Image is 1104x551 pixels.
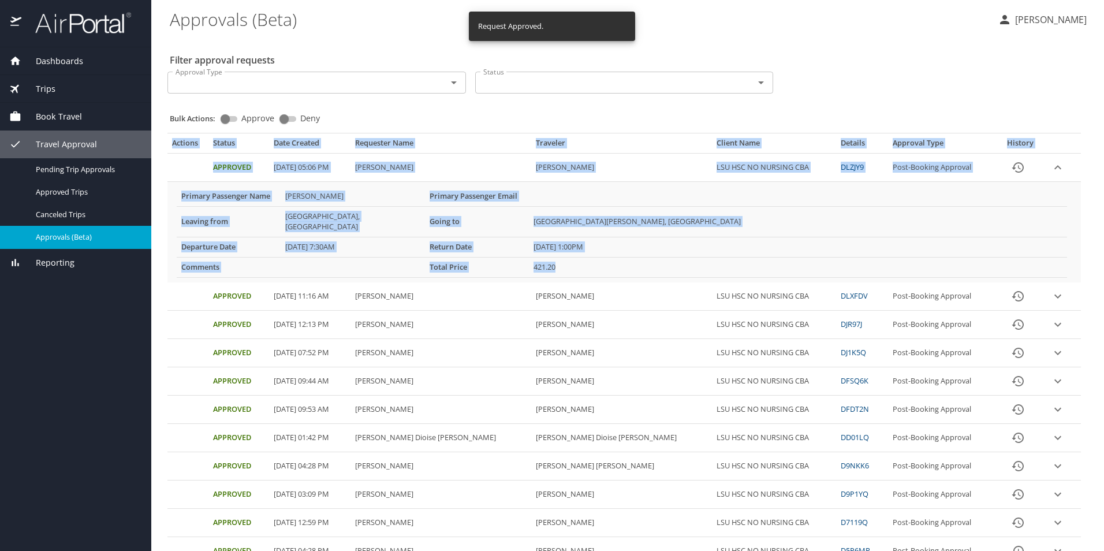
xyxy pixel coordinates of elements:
button: History [1004,311,1032,338]
a: DJ1K5Q [841,347,866,358]
p: [PERSON_NAME] [1012,13,1087,27]
td: [PERSON_NAME] [531,311,712,339]
td: [PERSON_NAME] [350,154,531,182]
a: D9NKK6 [841,460,869,471]
button: expand row [1049,288,1066,305]
td: [DATE] 11:16 AM [269,282,350,311]
th: Return Date [425,237,529,257]
td: LSU HSC NO NURSING CBA [712,339,836,367]
button: expand row [1049,344,1066,362]
span: Approve [241,114,274,122]
th: Approval Type [888,138,996,153]
td: Approved [208,481,269,509]
td: Approved [208,154,269,182]
td: Post-Booking Approval [888,396,996,424]
th: Leaving from [177,206,281,237]
td: Post-Booking Approval [888,282,996,311]
th: Details [836,138,888,153]
td: [PERSON_NAME] [350,282,531,311]
td: [GEOGRAPHIC_DATA], [GEOGRAPHIC_DATA] [281,206,425,237]
td: [PERSON_NAME] [350,367,531,396]
td: LSU HSC NO NURSING CBA [712,367,836,396]
th: Primary Passenger Name [177,187,281,206]
th: Primary Passenger Email [425,187,529,206]
td: [PERSON_NAME] [281,187,425,206]
table: More info for approvals [177,187,1067,278]
td: [DATE] 04:28 PM [269,452,350,481]
th: Total Price [425,257,529,277]
td: Approved [208,339,269,367]
td: [DATE] 03:09 PM [269,481,350,509]
a: DFDT2N [841,404,869,414]
td: [PERSON_NAME] [350,509,531,537]
td: Post-Booking Approval [888,367,996,396]
td: Post-Booking Approval [888,424,996,452]
td: [DATE] 7:30AM [281,237,425,257]
td: Post-Booking Approval [888,339,996,367]
td: [DATE] 1:00PM [529,237,1067,257]
button: expand row [1049,401,1066,418]
td: LSU HSC NO NURSING CBA [712,311,836,339]
button: History [1004,282,1032,310]
button: History [1004,481,1032,508]
td: [PERSON_NAME] [350,339,531,367]
span: Trips [21,83,55,95]
button: History [1004,367,1032,395]
td: [PERSON_NAME] [531,396,712,424]
span: Travel Approval [21,138,97,151]
td: [PERSON_NAME] [531,509,712,537]
th: Client Name [712,138,836,153]
button: expand row [1049,373,1066,390]
td: Approved [208,424,269,452]
div: Request Approved. [478,15,543,38]
span: Approved Trips [36,187,137,198]
h1: Approvals (Beta) [170,1,989,37]
a: DLZJY9 [841,162,864,172]
td: [PERSON_NAME] [531,282,712,311]
td: Approved [208,396,269,424]
td: [PERSON_NAME] [531,339,712,367]
button: expand row [1049,429,1066,446]
td: [PERSON_NAME] [531,367,712,396]
td: [PERSON_NAME] [531,481,712,509]
a: D7119Q [841,517,868,527]
p: Bulk Actions: [170,113,225,124]
td: [PERSON_NAME] [350,452,531,481]
button: History [1004,452,1032,480]
td: LSU HSC NO NURSING CBA [712,452,836,481]
td: LSU HSC NO NURSING CBA [712,154,836,182]
button: History [1004,424,1032,452]
td: [DATE] 07:52 PM [269,339,350,367]
td: [DATE] 09:44 AM [269,367,350,396]
th: Departure Date [177,237,281,257]
span: Canceled Trips [36,209,137,220]
img: icon-airportal.png [10,12,23,34]
td: Post-Booking Approval [888,154,996,182]
td: [PERSON_NAME] Dioise [PERSON_NAME] [350,424,531,452]
img: airportal-logo.png [23,12,131,34]
td: LSU HSC NO NURSING CBA [712,424,836,452]
th: Requester Name [350,138,531,153]
td: [PERSON_NAME] [350,311,531,339]
span: Reporting [21,256,74,269]
a: DJR97J [841,319,862,329]
td: [PERSON_NAME] [531,154,712,182]
td: [PERSON_NAME] Dioise [PERSON_NAME] [531,424,712,452]
td: [DATE] 05:06 PM [269,154,350,182]
td: [DATE] 01:42 PM [269,424,350,452]
button: History [1004,509,1032,537]
td: [DATE] 12:13 PM [269,311,350,339]
a: DLXFDV [841,291,868,301]
a: DFSQ6K [841,375,868,386]
button: History [1004,396,1032,423]
th: Traveler [531,138,712,153]
td: Approved [208,311,269,339]
td: Approved [208,452,269,481]
td: [DATE] 09:53 AM [269,396,350,424]
a: DD01LQ [841,432,869,442]
span: Book Travel [21,110,82,123]
th: History [996,138,1045,153]
td: [PERSON_NAME] [350,481,531,509]
td: LSU HSC NO NURSING CBA [712,396,836,424]
button: expand row [1049,486,1066,503]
